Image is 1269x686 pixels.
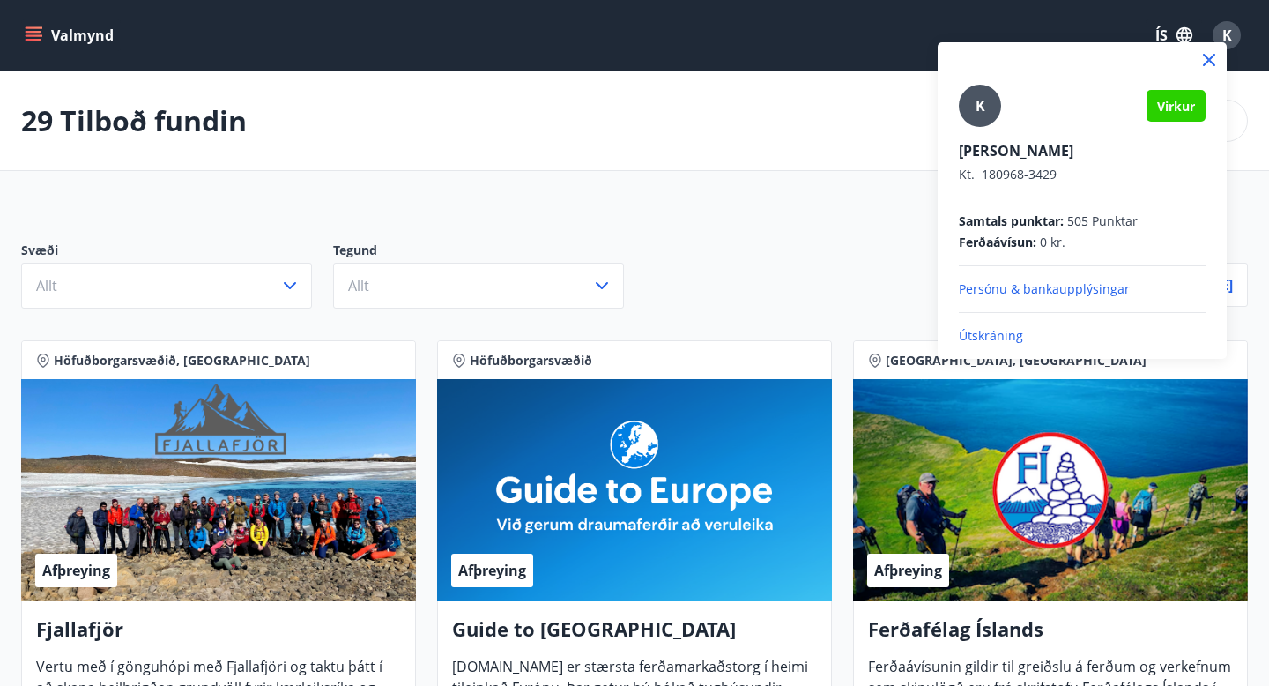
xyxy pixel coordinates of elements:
p: 180968-3429 [959,166,1206,183]
p: [PERSON_NAME] [959,141,1206,160]
span: K [976,96,985,116]
span: 0 kr. [1040,234,1065,251]
span: Kt. [959,166,975,183]
p: Útskráning [959,327,1206,345]
span: Ferðaávísun : [959,234,1036,251]
span: Virkur [1157,98,1195,115]
span: 505 Punktar [1067,213,1138,230]
span: Samtals punktar : [959,213,1064,230]
p: Persónu & bankaupplýsingar [959,280,1206,298]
